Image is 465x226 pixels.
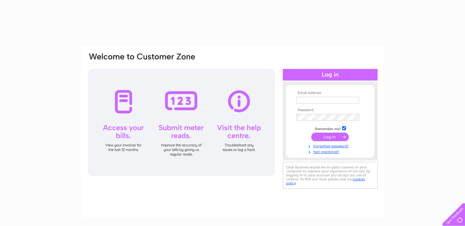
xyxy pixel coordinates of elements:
th: Email Address: [295,91,366,95]
input: Submit [311,133,349,141]
div: Clear Business would like to place cookies on your computer to improve your experience of the sit... [283,162,378,189]
td: Remember me? [295,125,366,131]
a: cookies policy [286,177,365,185]
th: Password: [295,108,366,112]
a: Not registered? [296,149,366,154]
a: Forgotten password? [296,143,366,149]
